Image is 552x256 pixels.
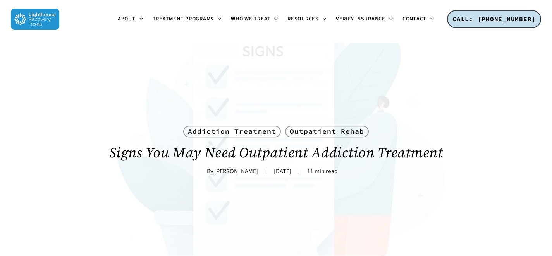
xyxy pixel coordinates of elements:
[183,126,281,137] a: Addiction Treatment
[113,16,148,22] a: About
[287,15,319,23] span: Resources
[285,126,369,137] a: Outpatient Rehab
[226,16,283,22] a: Who We Treat
[214,167,258,176] a: [PERSON_NAME]
[447,10,541,29] a: CALL: [PHONE_NUMBER]
[207,169,213,174] span: By
[266,169,299,174] span: [DATE]
[283,16,331,22] a: Resources
[331,16,398,22] a: Verify Insurance
[35,137,517,168] h1: Signs You May Need Outpatient Addiction Treatment
[398,16,439,22] a: Contact
[118,15,136,23] span: About
[153,15,214,23] span: Treatment Programs
[452,15,536,23] span: CALL: [PHONE_NUMBER]
[402,15,426,23] span: Contact
[148,16,227,22] a: Treatment Programs
[11,9,59,30] img: Lighthouse Recovery Texas
[299,169,346,174] span: 11 min read
[336,15,385,23] span: Verify Insurance
[231,15,270,23] span: Who We Treat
